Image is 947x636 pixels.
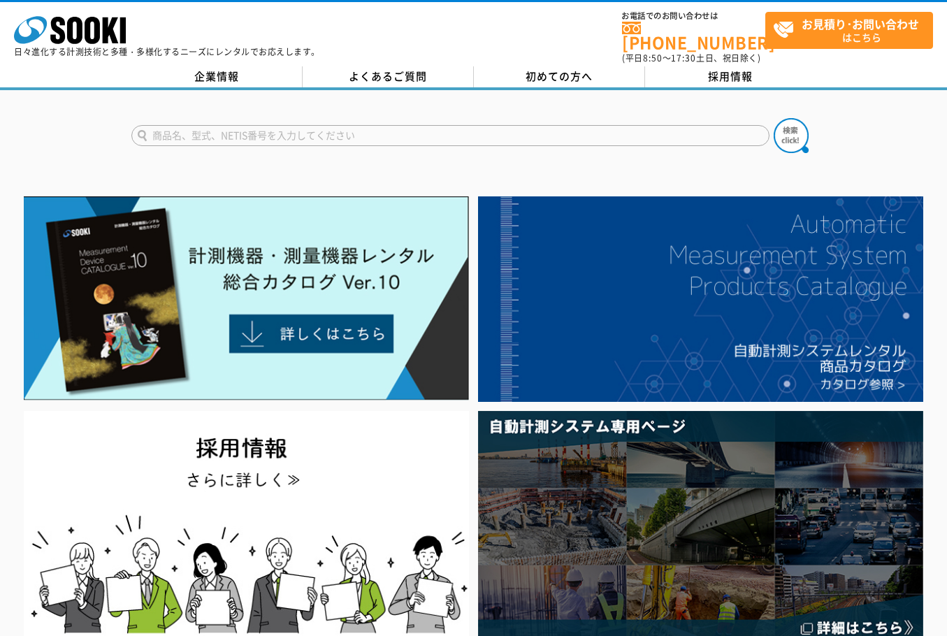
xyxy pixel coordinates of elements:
[622,12,765,20] span: お電話でのお問い合わせは
[474,66,645,87] a: 初めての方へ
[671,52,696,64] span: 17:30
[773,13,932,48] span: はこちら
[303,66,474,87] a: よくあるご質問
[765,12,933,49] a: お見積り･お問い合わせはこちら
[645,66,816,87] a: 採用情報
[643,52,663,64] span: 8:50
[131,125,769,146] input: 商品名、型式、NETIS番号を入力してください
[802,15,919,32] strong: お見積り･お問い合わせ
[622,52,760,64] span: (平日 ～ 土日、祝日除く)
[622,22,765,50] a: [PHONE_NUMBER]
[14,48,320,56] p: 日々進化する計測技術と多種・多様化するニーズにレンタルでお応えします。
[478,196,923,402] img: 自動計測システムカタログ
[24,196,469,400] img: Catalog Ver10
[526,68,593,84] span: 初めての方へ
[774,118,809,153] img: btn_search.png
[131,66,303,87] a: 企業情報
